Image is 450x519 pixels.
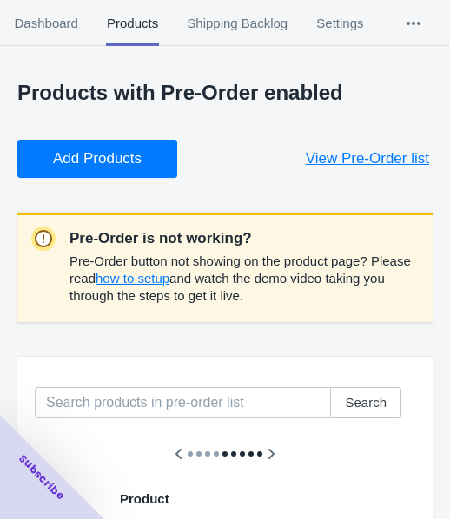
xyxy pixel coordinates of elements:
span: how to setup [96,271,169,286]
input: Search products in pre-order list [35,387,331,418]
span: Search [345,396,387,410]
span: Product [120,491,169,506]
button: View Pre-Order list [285,140,450,178]
span: Settings [316,1,364,46]
span: View Pre-Order list [306,150,429,168]
span: Dashboard [14,1,78,46]
button: More tabs [378,1,449,46]
span: Pre-Order button not showing on the product page? Please read and watch the demo video taking you... [69,253,411,303]
button: Add Products [17,140,177,178]
button: Scroll table left one column [163,438,195,470]
span: Products [106,1,158,46]
button: Scroll table right one column [255,438,287,470]
span: Subscribe [16,451,68,503]
span: Add Products [53,150,142,168]
span: Shipping Backlog [187,1,288,46]
p: Pre-Order is not working? [69,228,419,249]
p: Products with Pre-Order enabled [17,81,433,105]
button: Search [330,387,401,418]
